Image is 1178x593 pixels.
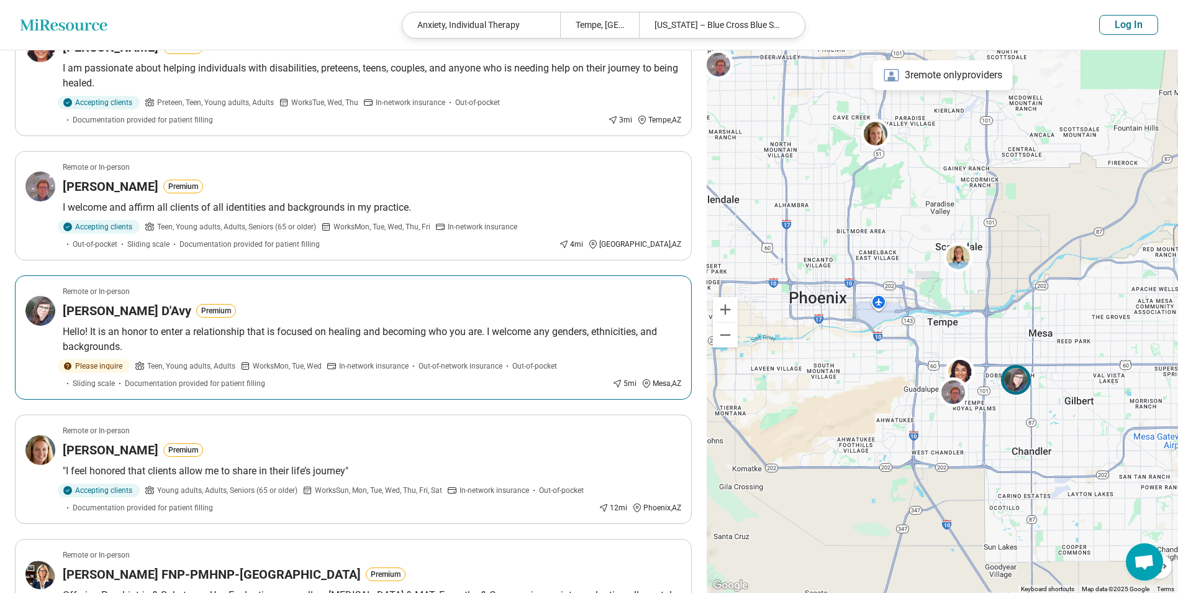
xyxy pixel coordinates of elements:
button: Zoom in [713,297,738,322]
div: Open chat [1126,543,1163,581]
span: Preteen, Teen, Young adults, Adults [157,97,274,108]
span: Sliding scale [73,378,115,389]
span: Sliding scale [127,239,170,250]
p: "I feel honored that clients allow me to share in their life’s journey" [63,464,681,479]
div: Phoenix , AZ [632,502,681,513]
span: Out-of-pocket [73,239,117,250]
button: Premium [163,443,203,457]
span: In-network insurance [339,361,409,372]
span: In-network insurance [460,485,529,496]
span: Documentation provided for patient filling [179,239,320,250]
div: 3 remote only providers [872,60,1012,90]
h3: [PERSON_NAME] FNP-PMHNP-[GEOGRAPHIC_DATA] [63,566,361,583]
div: Accepting clients [58,220,140,234]
span: Out-of-pocket [539,485,584,496]
div: 5 mi [612,378,637,389]
span: In-network insurance [376,97,445,108]
p: Remote or In-person [63,286,130,297]
div: Accepting clients [58,96,140,109]
div: Mesa , AZ [641,378,681,389]
span: Works Tue, Wed, Thu [291,97,358,108]
button: Premium [163,180,203,193]
p: Remote or In-person [63,425,130,436]
button: Zoom out [713,323,738,347]
span: Works Mon, Tue, Wed, Thu, Fri [333,221,430,232]
p: Hello! It is an honor to enter a relationship that is focused on healing and becoming who you are... [63,324,681,354]
button: Premium [366,568,406,581]
span: Map data ©2025 Google [1082,586,1149,592]
span: Documentation provided for patient filling [73,114,213,126]
span: Documentation provided for patient filling [73,502,213,513]
span: Works Mon, Tue, Wed [253,361,322,372]
span: Teen, Young adults, Adults [147,361,235,372]
div: Accepting clients [58,484,140,497]
h3: [PERSON_NAME] [63,441,158,459]
a: Terms (opens in new tab) [1157,586,1174,592]
h3: [PERSON_NAME] [63,178,158,195]
span: Out-of-pocket [455,97,500,108]
div: Please inquire [58,359,130,373]
span: Teen, Young adults, Adults, Seniors (65 or older) [157,221,316,232]
span: In-network insurance [448,221,517,232]
button: Premium [196,304,236,318]
span: Out-of-network insurance [419,361,502,372]
div: 4 mi [559,239,583,250]
h3: [PERSON_NAME] D'Avy [63,302,191,319]
div: 3 mi [608,114,632,126]
p: I am passionate about helping individuals with disabilities, preteens, teens, couples, and anyone... [63,61,681,91]
span: Works Sun, Mon, Tue, Wed, Thu, Fri, Sat [315,485,442,496]
div: Tempe, [GEOGRAPHIC_DATA] [560,12,639,38]
div: Tempe , AZ [637,114,681,126]
div: [GEOGRAPHIC_DATA] , AZ [588,239,681,250]
span: Young adults, Adults, Seniors (65 or older) [157,485,297,496]
div: Anxiety, Individual Therapy [402,12,560,38]
div: [US_STATE] – Blue Cross Blue Shield [639,12,797,38]
p: I welcome and affirm all clients of all identities and backgrounds in my practice. [63,200,681,215]
button: Log In [1099,15,1158,35]
div: 12 mi [599,502,627,513]
p: Remote or In-person [63,162,130,173]
p: Remote or In-person [63,549,130,561]
span: Documentation provided for patient filling [125,378,265,389]
span: Out-of-pocket [512,361,557,372]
